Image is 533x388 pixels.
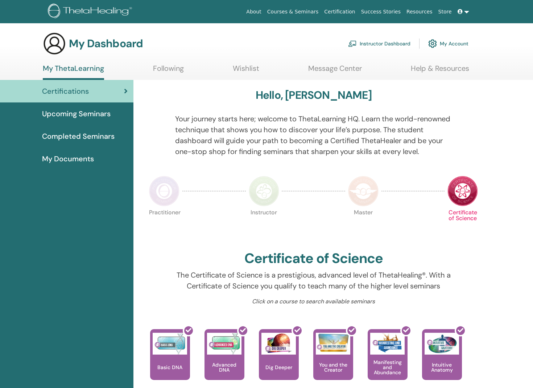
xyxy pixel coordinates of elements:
[447,210,478,240] p: Certificate of Science
[313,362,353,372] p: You and the Creator
[42,153,94,164] span: My Documents
[422,362,462,372] p: Intuitive Anatomy
[153,64,184,78] a: Following
[249,176,279,206] img: Instructor
[447,176,478,206] img: Certificate of Science
[425,333,459,355] img: Intuitive Anatomy
[175,113,452,157] p: Your journey starts here; welcome to ThetaLearning HQ. Learn the world-renowned technique that sh...
[404,5,435,19] a: Resources
[316,333,350,353] img: You and the Creator
[370,333,405,355] img: Manifesting and Abundance
[175,270,452,291] p: The Certificate of Science is a prestigious, advanced level of ThetaHealing®. With a Certificate ...
[42,131,115,142] span: Completed Seminars
[244,250,383,267] h2: Certificate of Science
[207,333,241,355] img: Advanced DNA
[153,333,187,355] img: Basic DNA
[149,176,179,206] img: Practitioner
[43,32,66,55] img: generic-user-icon.jpg
[149,210,179,240] p: Practitioner
[175,297,452,306] p: Click on a course to search available seminars
[48,4,135,20] img: logo.png
[243,5,264,19] a: About
[368,360,408,375] p: Manifesting and Abundance
[263,365,295,370] p: Dig Deeper
[435,5,455,19] a: Store
[428,36,468,52] a: My Account
[42,86,89,97] span: Certifications
[428,37,437,50] img: cog.svg
[348,210,379,240] p: Master
[204,362,244,372] p: Advanced DNA
[43,64,104,80] a: My ThetaLearning
[348,40,357,47] img: chalkboard-teacher.svg
[358,5,404,19] a: Success Stories
[256,89,372,102] h3: Hello, [PERSON_NAME]
[249,210,279,240] p: Instructor
[42,108,111,119] span: Upcoming Seminars
[411,64,469,78] a: Help & Resources
[233,64,259,78] a: Wishlist
[261,333,296,355] img: Dig Deeper
[348,176,379,206] img: Master
[264,5,322,19] a: Courses & Seminars
[308,64,362,78] a: Message Center
[348,36,410,52] a: Instructor Dashboard
[321,5,358,19] a: Certification
[69,37,143,50] h3: My Dashboard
